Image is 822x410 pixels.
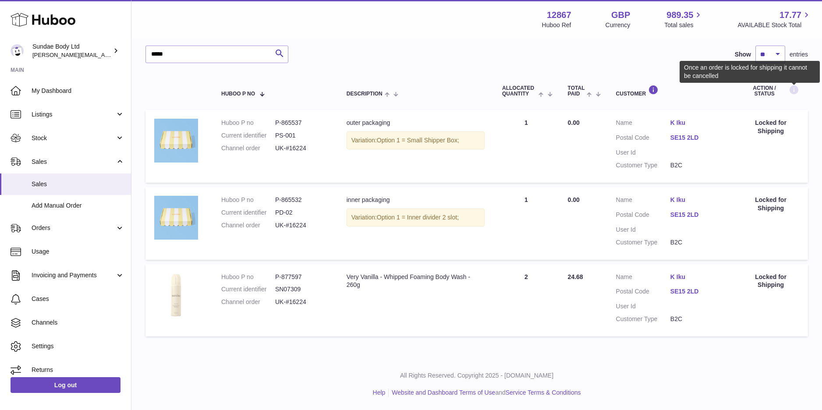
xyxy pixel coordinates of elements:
dd: UK-#16224 [275,221,329,230]
a: SE15 2LD [670,211,725,219]
a: Help [373,389,386,396]
img: 128671710439390.jpg [154,273,198,317]
p: All Rights Reserved. Copyright 2025 - [DOMAIN_NAME] [138,371,815,380]
div: Variation: [347,131,485,149]
dt: Current identifier [221,209,275,217]
dd: PD-02 [275,209,329,217]
dt: Name [616,119,670,129]
div: Customer [616,85,725,97]
span: 0.00 [568,196,580,203]
td: 1 [493,110,559,183]
a: SE15 2LD [670,134,725,142]
span: 989.35 [666,9,693,21]
div: Once an order is locked for shipping it cannot be cancelled [680,61,820,83]
dt: Customer Type [616,161,670,170]
div: Action / Status [742,85,799,97]
dt: Postal Code [616,134,670,144]
span: Option 1 = Small Shipper Box; [377,137,459,144]
li: and [389,389,581,397]
img: SundaeShipper_16a6fc00-6edf-4928-86da-7e3aaa1396b4.jpg [154,119,198,163]
span: Usage [32,247,124,256]
span: Cases [32,295,124,303]
span: Add Manual Order [32,201,124,210]
strong: 12867 [547,9,571,21]
a: Service Terms & Conditions [506,389,581,396]
dd: B2C [670,238,725,247]
div: Locked for Shipping [742,273,799,290]
div: Very Vanilla - Whipped Foaming Body Wash - 260g [347,273,485,290]
a: K Iku [670,273,725,281]
dt: Postal Code [616,287,670,298]
span: Huboo P no [221,91,255,97]
span: Settings [32,342,124,350]
div: outer packaging [347,119,485,127]
strong: GBP [611,9,630,21]
div: Sundae Body Ltd [32,42,111,59]
dt: User Id [616,302,670,311]
span: Channels [32,318,124,327]
dd: P-865537 [275,119,329,127]
td: 1 [493,187,559,260]
dt: User Id [616,226,670,234]
a: Website and Dashboard Terms of Use [392,389,495,396]
dd: B2C [670,315,725,323]
dd: PS-001 [275,131,329,140]
a: K Iku [670,196,725,204]
span: Returns [32,366,124,374]
dd: SN07309 [275,285,329,293]
dt: Huboo P no [221,273,275,281]
dt: Customer Type [616,238,670,247]
div: Locked for Shipping [742,119,799,135]
dd: UK-#16224 [275,144,329,152]
span: AVAILABLE Stock Total [737,21,811,29]
dt: Huboo P no [221,196,275,204]
span: Sales [32,180,124,188]
span: Total paid [568,85,585,97]
dt: Channel order [221,144,275,152]
dd: P-865532 [275,196,329,204]
img: dianne@sundaebody.com [11,44,24,57]
a: 989.35 Total sales [664,9,703,29]
td: 2 [493,264,559,337]
dt: Current identifier [221,131,275,140]
div: inner packaging [347,196,485,204]
dt: Channel order [221,221,275,230]
a: K Iku [670,119,725,127]
span: Sales [32,158,115,166]
dd: UK-#16224 [275,298,329,306]
dd: P-877597 [275,273,329,281]
dt: Name [616,196,670,206]
span: 17.77 [779,9,801,21]
img: SundaeShipper.jpg [154,196,198,240]
span: [PERSON_NAME][EMAIL_ADDRESS][DOMAIN_NAME] [32,51,176,58]
div: Currency [606,21,631,29]
span: 24.68 [568,273,583,280]
span: My Dashboard [32,87,124,95]
span: Orders [32,224,115,232]
dt: Channel order [221,298,275,306]
span: 0.00 [568,119,580,126]
span: ALLOCATED Quantity [502,85,536,97]
div: Variation: [347,209,485,226]
span: Option 1 = Inner divider 2 slot; [377,214,459,221]
dd: B2C [670,161,725,170]
span: Listings [32,110,115,119]
a: 17.77 AVAILABLE Stock Total [737,9,811,29]
dt: Customer Type [616,315,670,323]
dt: Name [616,273,670,283]
span: entries [790,50,808,59]
label: Show [735,50,751,59]
div: Huboo Ref [542,21,571,29]
a: SE15 2LD [670,287,725,296]
div: Locked for Shipping [742,196,799,212]
dt: Postal Code [616,211,670,221]
span: Total sales [664,21,703,29]
span: Description [347,91,383,97]
dt: Huboo P no [221,119,275,127]
span: Stock [32,134,115,142]
dt: Current identifier [221,285,275,293]
a: Log out [11,377,120,393]
span: Invoicing and Payments [32,271,115,279]
dt: User Id [616,148,670,157]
